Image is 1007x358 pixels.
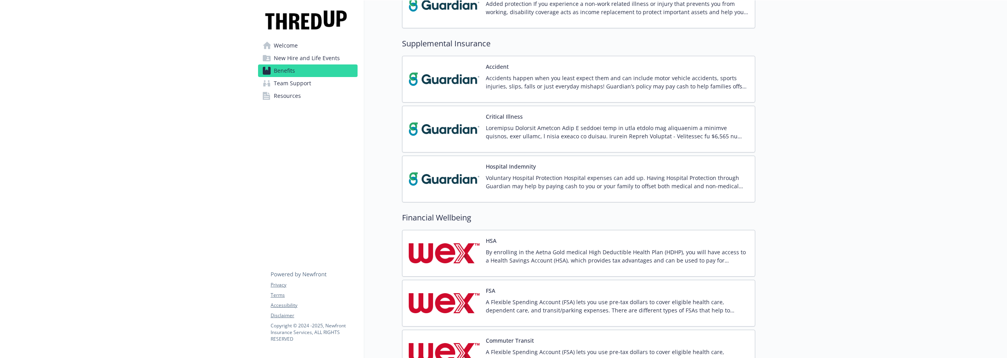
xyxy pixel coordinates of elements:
[486,112,523,121] button: Critical Illness
[258,52,358,64] a: New Hire and Life Events
[409,62,480,96] img: Guardian carrier logo
[409,237,480,270] img: Wex Inc. carrier logo
[486,286,495,295] button: FSA
[409,286,480,320] img: Wex Inc. carrier logo
[486,336,534,345] button: Commuter Transit
[274,64,295,77] span: Benefits
[486,248,749,264] p: By enrolling in the Aetna Gold medical High Deductible Health Plan (HDHP), you will have access t...
[271,281,357,288] a: Privacy
[271,302,357,309] a: Accessibility
[409,112,480,146] img: Guardian carrier logo
[402,38,755,50] h2: Supplemental Insurance
[486,124,749,140] p: Loremipsu Dolorsit Ametcon Adip E seddoei temp in utla etdolo mag aliquaenim a minimve quisnos, e...
[274,77,311,90] span: Team Support
[486,162,536,171] button: Hospital Indemnity
[486,237,496,245] button: HSA
[274,52,340,64] span: New Hire and Life Events
[274,90,301,102] span: Resources
[274,39,298,52] span: Welcome
[486,174,749,190] p: Voluntary Hospital Protection Hospital expenses can add up. Having Hospital Protection through Gu...
[271,312,357,319] a: Disclaimer
[258,77,358,90] a: Team Support
[486,62,509,71] button: Accident
[271,292,357,299] a: Terms
[258,90,358,102] a: Resources
[486,74,749,90] p: Accidents happen when you least expect them and can include motor vehicle accidents, sports injur...
[271,322,357,342] p: Copyright © 2024 - 2025 , Newfront Insurance Services, ALL RIGHTS RESERVED
[486,298,749,314] p: A Flexible Spending Account (FSA) lets you use pre-tax dollars to cover eligible health care, dep...
[409,162,480,196] img: Guardian carrier logo
[402,212,755,224] h2: Financial Wellbeing
[258,64,358,77] a: Benefits
[258,39,358,52] a: Welcome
